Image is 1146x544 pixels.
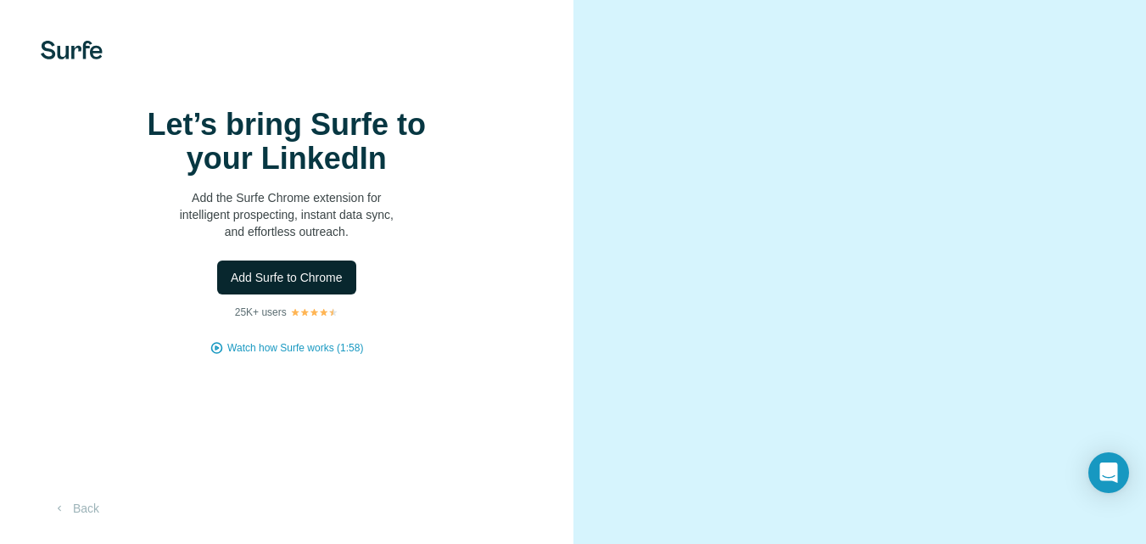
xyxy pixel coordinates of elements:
img: Rating Stars [290,307,338,317]
div: Open Intercom Messenger [1088,452,1129,493]
span: Add Surfe to Chrome [231,269,343,286]
button: Back [41,493,111,524]
p: 25K+ users [235,305,287,320]
button: Add Surfe to Chrome [217,261,356,294]
img: Surfe's logo [41,41,103,59]
button: Watch how Surfe works (1:58) [227,340,363,356]
p: Add the Surfe Chrome extension for intelligent prospecting, instant data sync, and effortless out... [117,189,456,240]
h1: Let’s bring Surfe to your LinkedIn [117,108,456,176]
